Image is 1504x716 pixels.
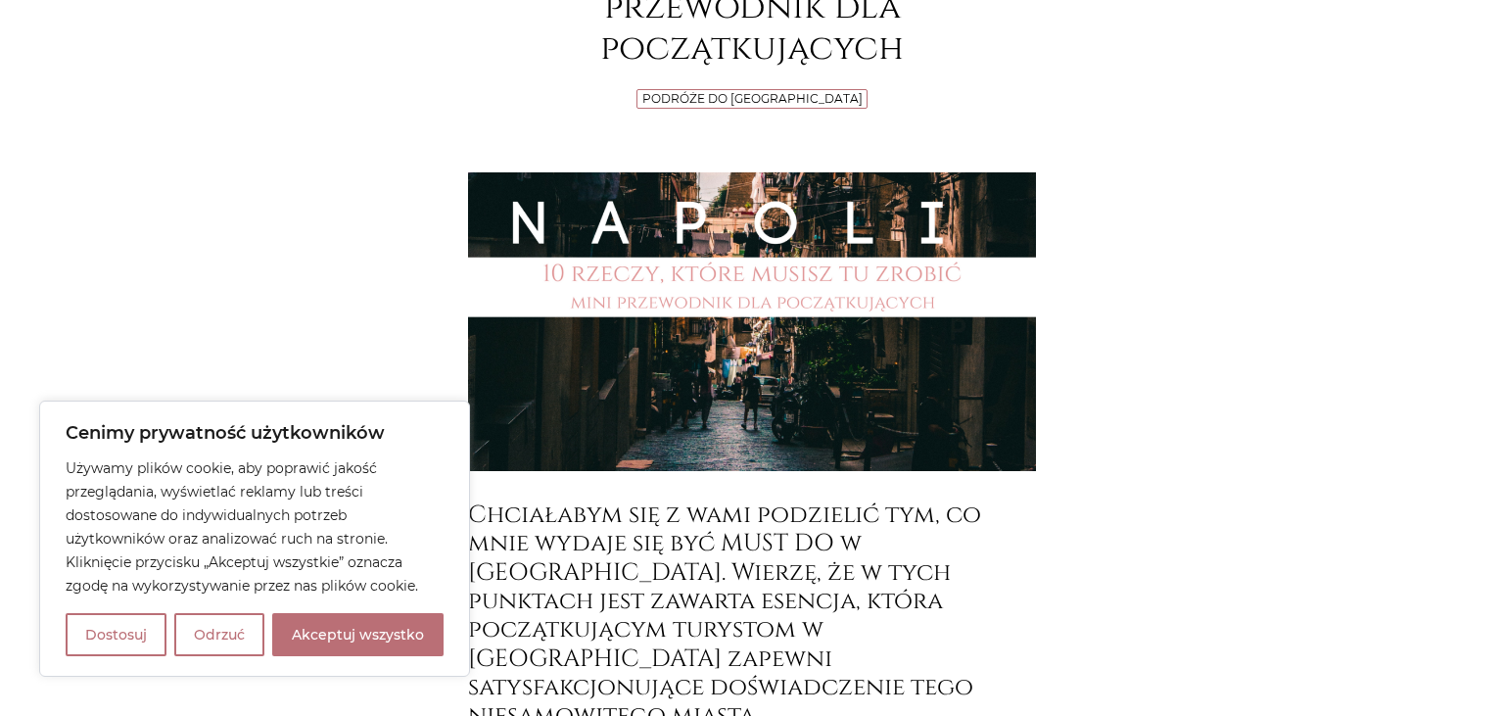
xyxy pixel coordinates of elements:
button: Dostosuj [66,613,166,656]
p: Używamy plików cookie, aby poprawić jakość przeglądania, wyświetlać reklamy lub treści dostosowan... [66,456,444,597]
a: Podróże do [GEOGRAPHIC_DATA] [642,91,863,106]
p: Cenimy prywatność użytkowników [66,421,444,445]
button: Akceptuj wszystko [272,613,444,656]
button: Odrzuć [174,613,264,656]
